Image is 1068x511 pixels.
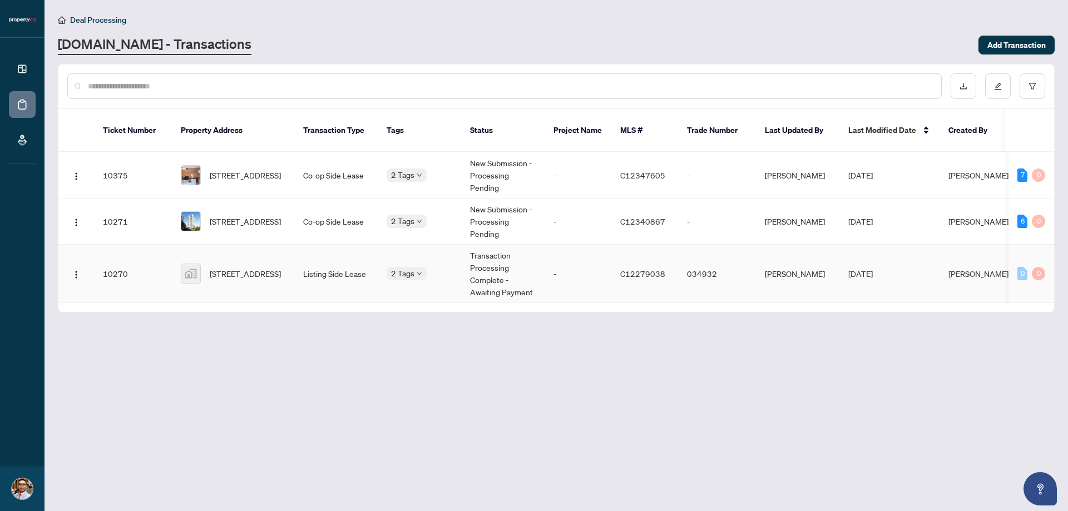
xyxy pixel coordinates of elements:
span: [STREET_ADDRESS] [210,215,281,227]
img: thumbnail-img [181,264,200,283]
th: Tags [378,109,461,152]
th: Transaction Type [294,109,378,152]
td: [PERSON_NAME] [756,245,839,303]
button: filter [1020,73,1045,99]
button: download [951,73,976,99]
th: Trade Number [678,109,756,152]
button: Logo [67,212,85,230]
td: Co-op Side Lease [294,152,378,199]
span: edit [994,82,1002,90]
td: 10375 [94,152,172,199]
span: [PERSON_NAME] [948,269,1008,279]
span: C12279038 [620,269,665,279]
a: [DOMAIN_NAME] - Transactions [58,35,251,55]
th: Last Modified Date [839,109,940,152]
td: [PERSON_NAME] [756,152,839,199]
span: Deal Processing [70,15,126,25]
span: [DATE] [848,216,873,226]
span: [PERSON_NAME] [948,170,1008,180]
span: home [58,16,66,24]
th: MLS # [611,109,678,152]
th: Project Name [545,109,611,152]
span: download [960,82,967,90]
span: down [417,271,422,276]
td: [PERSON_NAME] [756,199,839,245]
td: 10271 [94,199,172,245]
img: thumbnail-img [181,166,200,185]
img: Logo [72,218,81,227]
td: - [545,152,611,199]
button: Logo [67,166,85,184]
button: Logo [67,265,85,282]
span: Last Modified Date [848,124,916,136]
td: - [678,152,756,199]
img: Logo [72,172,81,181]
td: - [678,199,756,245]
div: 0 [1032,215,1045,228]
img: thumbnail-img [181,212,200,231]
span: [STREET_ADDRESS] [210,169,281,181]
span: Add Transaction [987,36,1046,54]
th: Property Address [172,109,294,152]
td: New Submission - Processing Pending [461,152,545,199]
div: 0 [1017,267,1027,280]
span: [STREET_ADDRESS] [210,267,281,280]
td: 034932 [678,245,756,303]
span: [DATE] [848,170,873,180]
span: [DATE] [848,269,873,279]
button: edit [985,73,1011,99]
th: Last Updated By [756,109,839,152]
span: C12340867 [620,216,665,226]
span: 2 Tags [391,267,414,280]
img: Profile Icon [12,478,33,499]
span: 2 Tags [391,168,414,181]
span: 2 Tags [391,215,414,227]
td: Transaction Processing Complete - Awaiting Payment [461,245,545,303]
img: logo [9,17,36,23]
img: Logo [72,270,81,279]
button: Add Transaction [978,36,1055,54]
th: Status [461,109,545,152]
span: [PERSON_NAME] [948,216,1008,226]
td: New Submission - Processing Pending [461,199,545,245]
div: 0 [1032,267,1045,280]
th: Created By [940,109,1006,152]
td: Co-op Side Lease [294,199,378,245]
button: Open asap [1023,472,1057,505]
span: down [417,219,422,224]
span: down [417,172,422,178]
div: 6 [1017,215,1027,228]
div: 0 [1032,168,1045,182]
td: Listing Side Lease [294,245,378,303]
td: 10270 [94,245,172,303]
th: Ticket Number [94,109,172,152]
td: - [545,245,611,303]
span: C12347605 [620,170,665,180]
span: filter [1029,82,1036,90]
td: - [545,199,611,245]
div: 7 [1017,168,1027,182]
